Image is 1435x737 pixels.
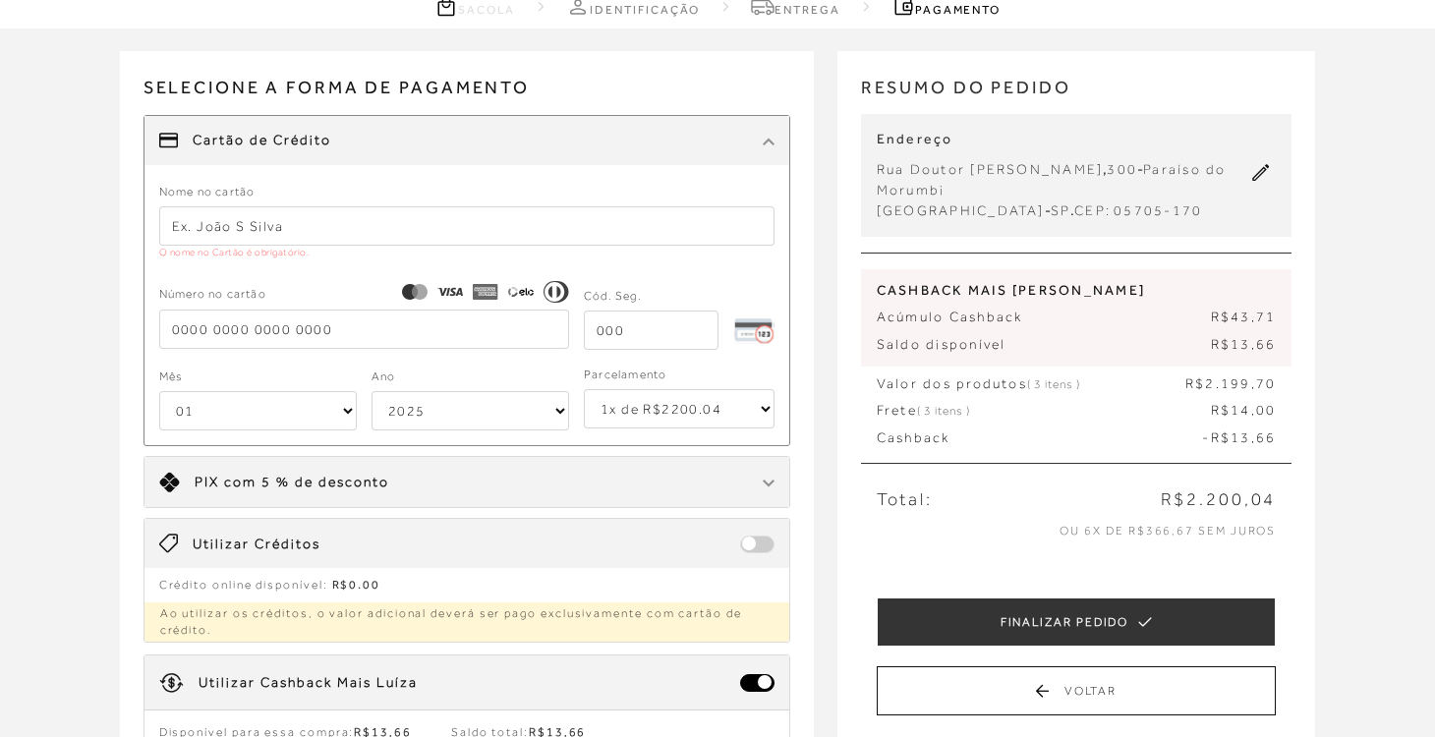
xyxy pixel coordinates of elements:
span: SP [1051,202,1070,218]
label: Cód. Seg. [584,287,642,306]
span: ( 3 itens ) [917,404,970,418]
img: chevron [763,138,775,145]
input: Ex. João S Silva [159,206,775,246]
span: 05705-170 [1114,202,1202,218]
span: 2.199 [1205,375,1250,391]
span: R$13,66 [1211,335,1277,355]
span: Número no cartão [159,285,266,304]
span: Paraíso do Morumbi [877,161,1227,198]
div: Utilizar Cashback Mais Luíza [199,673,418,693]
p: O nome no Cartão é obrigatório. [159,246,775,259]
span: R$ [1211,402,1231,418]
span: Crédito online disponível: [159,578,328,592]
span: Selecione a forma de pagamento [143,75,790,115]
span: -R$13,66 [1202,428,1276,448]
span: 14 [1231,402,1250,418]
span: 300 [1107,161,1137,177]
span: CASHBACK MAIS [PERSON_NAME] [877,281,1277,301]
span: R$ [1185,375,1205,391]
img: chevron [763,480,775,487]
button: FINALIZAR PEDIDO [877,597,1277,647]
span: Total: [877,487,933,512]
p: Ao utilizar os créditos, o valor adicional deverá ser pago exclusivamente com cartão de crédito. [144,602,789,642]
p: Endereço [877,130,1247,149]
span: [GEOGRAPHIC_DATA] [877,202,1045,218]
span: Rua Doutor [PERSON_NAME] [877,161,1104,177]
span: CEP: [1074,202,1111,218]
span: ou 6x de R$366,67 sem juros [1060,524,1276,538]
p: Acúmulo Cashback [877,308,1277,327]
span: PIX [195,474,219,489]
input: 000 [584,311,718,350]
label: Mês [159,368,184,386]
span: R$43,71 [1211,308,1277,327]
label: Parcelamento [584,366,666,384]
span: ,00 [1251,402,1277,418]
span: ,70 [1251,375,1277,391]
span: com 5 % de desconto [224,474,389,489]
h2: RESUMO DO PEDIDO [861,75,1292,115]
span: Frete [877,401,970,421]
label: Ano [372,368,396,386]
p: Saldo disponível [877,335,1277,355]
label: Nome no cartão [159,183,256,201]
span: Utilizar Créditos [193,535,320,554]
input: 0000 0000 0000 0000 [159,310,569,349]
span: Valor dos produtos [877,374,1080,394]
span: Cashback [877,429,950,445]
span: R$0.00 [332,578,381,592]
div: - . [877,200,1247,221]
span: R$2.200,04 [1161,487,1277,512]
button: Voltar [877,666,1277,715]
div: , - [877,159,1247,200]
span: ( 3 itens ) [1027,377,1080,391]
span: Cartão de Crédito [193,131,331,150]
